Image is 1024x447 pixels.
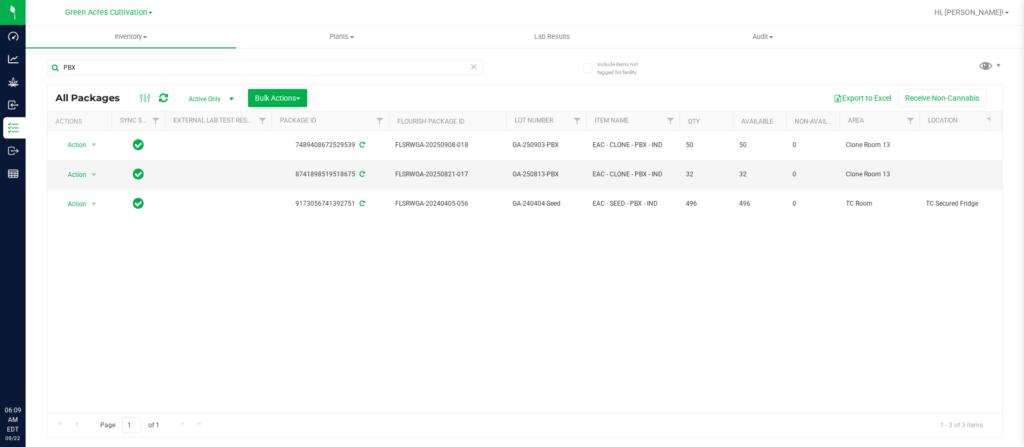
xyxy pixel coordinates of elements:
[982,112,999,130] a: Filter
[65,8,147,17] span: Green Acres Cultivation
[248,89,307,107] button: Bulk Actions
[55,92,131,104] span: All Packages
[55,118,107,125] div: Actions
[8,31,19,42] inline-svg: Dashboard
[846,169,913,180] span: Clone Room 13
[793,140,833,150] span: 0
[173,117,257,124] a: External Lab Test Result
[593,169,673,180] span: EAC - CLONE - PBX - IND
[26,32,236,42] span: Inventory
[658,32,868,42] span: Audit
[5,405,21,434] p: 06:09 AM EDT
[846,199,913,209] span: TC Room
[270,169,390,180] div: 8741898519518675
[898,89,986,107] button: Receive Non-Cannabis
[254,112,271,130] a: Filter
[358,170,365,178] span: Sync from Compliance System
[846,140,913,150] span: Clone Room 13
[8,145,19,156] inline-svg: Outbound
[236,26,447,48] a: Plants
[255,94,300,102] span: Bulk Actions
[280,117,316,124] a: Package ID
[58,137,87,152] span: Action
[87,137,101,152] span: select
[58,197,87,212] span: Action
[593,199,673,209] span: EAC - SEED - PBX - IND
[902,112,919,130] a: Filter
[358,141,365,149] span: Sync from Compliance System
[520,32,585,42] span: Lab Results
[8,123,19,133] inline-svg: Inventory
[793,199,833,209] span: 0
[395,199,500,209] span: FLSRWGA-20240405-056
[270,199,390,209] div: 9173056741392751
[8,77,19,87] inline-svg: Grow
[739,140,780,150] span: 50
[237,32,446,42] span: Plants
[91,417,168,434] span: Page of 1
[147,112,165,130] a: Filter
[928,117,958,124] a: Location
[31,360,44,373] iframe: Resource center unread badge
[593,140,673,150] span: EAC - CLONE - PBX - IND
[595,117,629,124] a: Item Name
[688,118,700,125] a: Qty
[795,118,842,125] a: Non-Available
[58,167,87,182] span: Action
[11,362,43,394] iframe: Resource center
[47,60,483,76] input: Search Package ID, Item Name, SKU, Lot or Part Number...
[848,117,864,124] a: Area
[270,140,390,150] div: 7489408672529539
[569,112,586,130] a: Filter
[827,89,898,107] button: Export to Excel
[8,54,19,64] inline-svg: Analytics
[793,169,833,180] span: 0
[358,200,365,207] span: Sync from Compliance System
[739,169,780,180] span: 32
[741,118,773,125] a: Available
[5,434,21,442] p: 09/22
[686,199,726,209] span: 496
[120,117,161,124] a: Sync Status
[87,167,101,182] span: select
[133,196,144,211] span: In Sync
[133,167,144,182] span: In Sync
[513,199,580,209] span: GA-240404-Seed
[739,199,780,209] span: 496
[371,112,389,130] a: Filter
[686,169,726,180] span: 32
[513,169,580,180] span: GA-250813-PBX
[686,140,726,150] span: 50
[515,117,553,124] a: Lot Number
[26,26,236,48] a: Inventory
[8,100,19,110] inline-svg: Inbound
[122,417,141,434] input: 1
[395,140,500,150] span: FLSRWGA-20250908-018
[87,197,101,212] span: select
[597,60,651,76] span: Include items not tagged for facility
[133,137,144,152] span: In Sync
[8,168,19,179] inline-svg: Reports
[470,60,477,74] span: Clear
[932,417,991,433] span: 1 - 3 of 3 items
[926,199,993,209] span: TC Secured Fridge
[397,118,465,125] a: Flourish Package ID
[662,112,679,130] a: Filter
[447,26,658,48] a: Lab Results
[513,140,580,150] span: GA-250903-PBX
[934,8,1004,17] span: Hi, [PERSON_NAME]!
[658,26,868,48] a: Audit
[395,169,500,180] span: FLSRWGA-20250821-017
